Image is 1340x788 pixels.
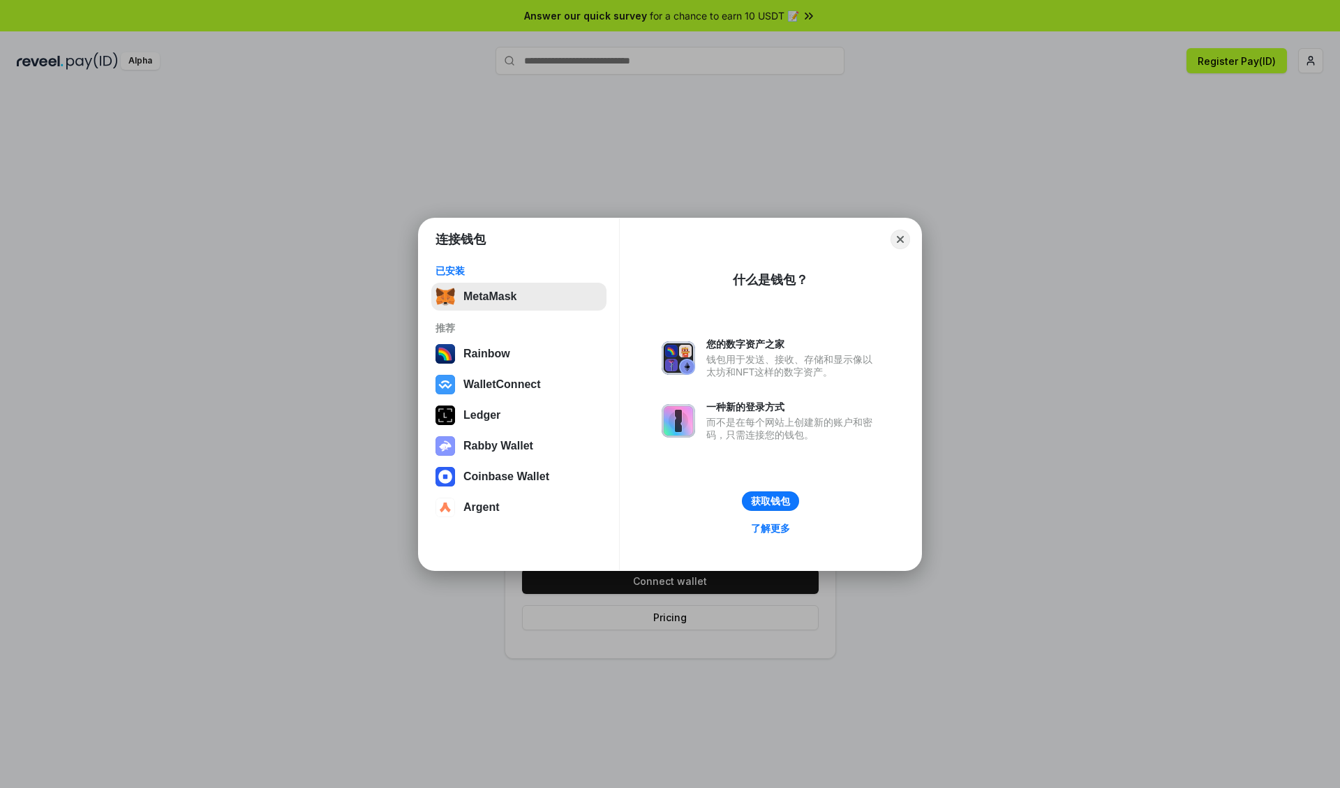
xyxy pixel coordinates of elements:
[463,378,541,391] div: WalletConnect
[662,341,695,375] img: svg+xml,%3Csvg%20xmlns%3D%22http%3A%2F%2Fwww.w3.org%2F2000%2Fsvg%22%20fill%3D%22none%22%20viewBox...
[706,416,879,441] div: 而不是在每个网站上创建新的账户和密码，只需连接您的钱包。
[463,440,533,452] div: Rabby Wallet
[431,401,606,429] button: Ledger
[706,353,879,378] div: 钱包用于发送、接收、存储和显示像以太坊和NFT这样的数字资产。
[435,406,455,425] img: svg+xml,%3Csvg%20xmlns%3D%22http%3A%2F%2Fwww.w3.org%2F2000%2Fsvg%22%20width%3D%2228%22%20height%3...
[435,467,455,486] img: svg+xml,%3Csvg%20width%3D%2228%22%20height%3D%2228%22%20viewBox%3D%220%200%2028%2028%22%20fill%3D...
[751,495,790,507] div: 获取钱包
[733,272,808,288] div: 什么是钱包？
[463,409,500,422] div: Ledger
[742,491,799,511] button: 获取钱包
[431,371,606,399] button: WalletConnect
[891,230,910,249] button: Close
[431,493,606,521] button: Argent
[435,436,455,456] img: svg+xml,%3Csvg%20xmlns%3D%22http%3A%2F%2Fwww.w3.org%2F2000%2Fsvg%22%20fill%3D%22none%22%20viewBox...
[743,519,798,537] a: 了解更多
[431,432,606,460] button: Rabby Wallet
[662,404,695,438] img: svg+xml,%3Csvg%20xmlns%3D%22http%3A%2F%2Fwww.w3.org%2F2000%2Fsvg%22%20fill%3D%22none%22%20viewBox...
[463,290,516,303] div: MetaMask
[706,338,879,350] div: 您的数字资产之家
[751,522,790,535] div: 了解更多
[431,463,606,491] button: Coinbase Wallet
[435,498,455,517] img: svg+xml,%3Csvg%20width%3D%2228%22%20height%3D%2228%22%20viewBox%3D%220%200%2028%2028%22%20fill%3D...
[435,375,455,394] img: svg+xml,%3Csvg%20width%3D%2228%22%20height%3D%2228%22%20viewBox%3D%220%200%2028%2028%22%20fill%3D...
[431,283,606,311] button: MetaMask
[435,231,486,248] h1: 连接钱包
[435,322,602,334] div: 推荐
[706,401,879,413] div: 一种新的登录方式
[435,344,455,364] img: svg+xml,%3Csvg%20width%3D%22120%22%20height%3D%22120%22%20viewBox%3D%220%200%20120%20120%22%20fil...
[435,287,455,306] img: svg+xml,%3Csvg%20fill%3D%22none%22%20height%3D%2233%22%20viewBox%3D%220%200%2035%2033%22%20width%...
[435,265,602,277] div: 已安装
[463,501,500,514] div: Argent
[431,340,606,368] button: Rainbow
[463,470,549,483] div: Coinbase Wallet
[463,348,510,360] div: Rainbow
